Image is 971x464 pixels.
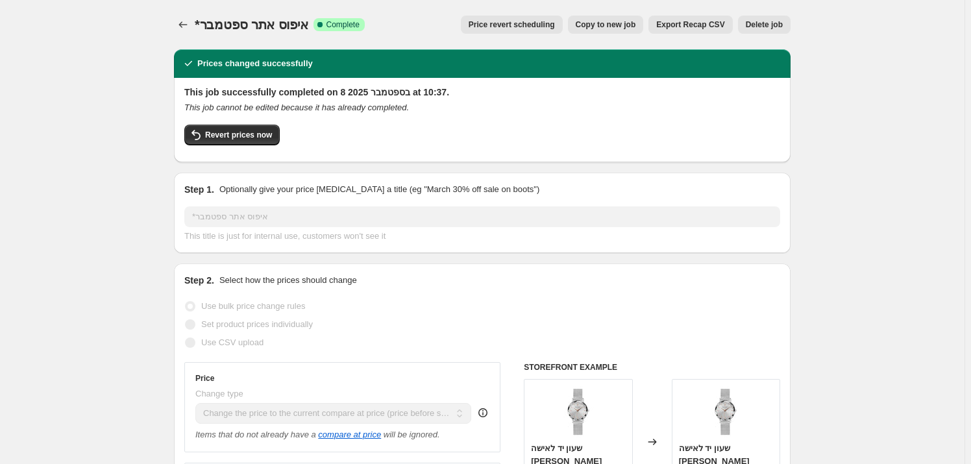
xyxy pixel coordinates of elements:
[195,18,308,32] span: *איפוס אתר ספטמבר
[195,373,214,384] h3: Price
[174,16,192,34] button: Price change jobs
[326,19,360,30] span: Complete
[461,16,563,34] button: Price revert scheduling
[184,274,214,287] h2: Step 2.
[648,16,732,34] button: Export Recap CSV
[384,430,440,439] i: will be ignored.
[197,57,313,70] h2: Prices changed successfully
[184,125,280,145] button: Revert prices now
[552,386,604,438] img: 10204197_8265b61f-2160-4967-9578-0a243e86cab7_80x.jpg
[219,183,539,196] p: Optionally give your price [MEDICAL_DATA] a title (eg "March 30% off sale on boots")
[219,274,357,287] p: Select how the prices should change
[201,319,313,329] span: Set product prices individually
[184,86,780,99] h2: This job successfully completed on 8 בספטמבר 2025 at 10:37.
[656,19,724,30] span: Export Recap CSV
[700,386,752,438] img: 10204197_8265b61f-2160-4967-9578-0a243e86cab7_80x.jpg
[568,16,644,34] button: Copy to new job
[524,362,780,372] h6: STOREFRONT EXAMPLE
[184,183,214,196] h2: Step 1.
[184,206,780,227] input: 30% off holiday sale
[576,19,636,30] span: Copy to new job
[184,103,409,112] i: This job cannot be edited because it has already completed.
[476,406,489,419] div: help
[738,16,791,34] button: Delete job
[195,389,243,398] span: Change type
[318,430,381,439] button: compare at price
[195,430,316,439] i: Items that do not already have a
[746,19,783,30] span: Delete job
[201,337,264,347] span: Use CSV upload
[469,19,555,30] span: Price revert scheduling
[205,130,272,140] span: Revert prices now
[201,301,305,311] span: Use bulk price change rules
[184,231,386,241] span: This title is just for internal use, customers won't see it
